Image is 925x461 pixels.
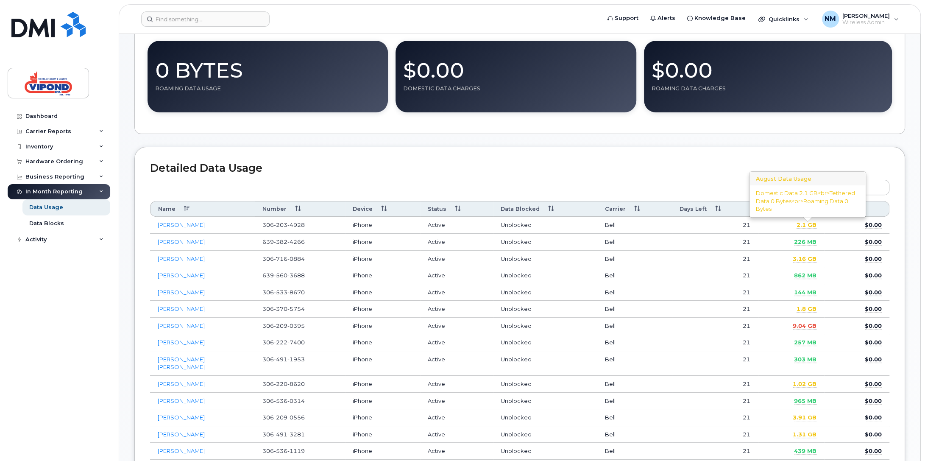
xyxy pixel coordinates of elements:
[420,393,493,410] td: Active
[597,201,672,217] th: Carrier: activate to sort column ascending
[345,217,420,234] td: iPhone
[865,305,882,313] span: $0.00
[255,201,345,217] th: Number: activate to sort column ascending
[794,272,816,279] span: 862 MB
[658,14,675,22] span: Alerts
[274,221,287,228] span: 203
[345,409,420,426] td: iPhone
[150,162,889,174] h2: Detailed Data Usage
[158,238,205,245] a: [PERSON_NAME]
[672,217,758,234] td: 21
[158,380,205,387] a: [PERSON_NAME]
[672,409,758,426] td: 21
[420,267,493,284] td: Active
[672,334,758,351] td: 21
[274,289,287,296] span: 533
[274,255,287,262] span: 716
[865,414,882,421] span: $0.00
[141,11,270,27] input: Find something...
[287,447,305,454] span: 1119
[865,289,882,296] span: $0.00
[262,305,305,312] span: 306
[597,318,672,335] td: Bell
[262,221,305,228] span: 306
[420,217,493,234] td: Active
[345,301,420,318] td: iPhone
[420,443,493,460] td: Active
[345,334,420,351] td: iPhone
[672,251,758,268] td: 21
[287,397,305,404] span: 0314
[672,284,758,301] td: 21
[597,251,672,268] td: Bell
[597,409,672,426] td: Bell
[262,289,305,296] span: 306
[274,238,287,245] span: 382
[672,267,758,284] td: 21
[403,48,628,85] div: $0.00
[274,431,287,438] span: 491
[420,409,493,426] td: Active
[420,201,493,217] th: Status: activate to sort column ascending
[694,14,746,22] span: Knowledge Base
[345,443,420,460] td: iPhone
[793,255,816,263] span: 3.16 GB
[287,272,305,279] span: 3688
[794,447,816,455] span: 439 MB
[672,301,758,318] td: 21
[842,12,890,19] span: [PERSON_NAME]
[158,414,205,421] a: [PERSON_NAME]
[597,284,672,301] td: Bell
[345,234,420,251] td: iPhone
[262,238,305,245] span: 639
[493,426,597,443] td: Unblocked
[420,351,493,376] td: Active
[274,380,287,387] span: 220
[287,289,305,296] span: 8670
[493,443,597,460] td: Unblocked
[262,414,305,421] span: 306
[602,10,644,27] a: Support
[262,397,305,404] span: 306
[158,431,205,438] a: [PERSON_NAME]
[262,380,305,387] span: 306
[155,85,380,92] div: Roaming Data Usage
[345,251,420,268] td: iPhone
[865,380,882,388] span: $0.00
[672,351,758,376] td: 21
[672,201,758,217] th: Days Left: activate to sort column ascending
[287,339,305,346] span: 7400
[345,284,420,301] td: iPhone
[287,356,305,363] span: 1953
[865,397,882,405] span: $0.00
[793,380,816,388] span: 1.02 GB
[597,267,672,284] td: Bell
[403,85,628,92] div: Domestic Data Charges
[262,322,305,329] span: 306
[345,201,420,217] th: Device: activate to sort column ascending
[865,322,882,330] span: $0.00
[493,267,597,284] td: Unblocked
[158,356,205,371] a: [PERSON_NAME] [PERSON_NAME]
[816,11,905,28] div: Neil Mallette
[287,305,305,312] span: 5754
[865,447,882,455] span: $0.00
[274,414,287,421] span: 209
[597,217,672,234] td: Bell
[681,10,752,27] a: Knowledge Base
[652,85,884,92] div: Roaming Data Charges
[794,238,816,246] span: 226 MB
[794,356,816,363] span: 303 MB
[345,426,420,443] td: iPhone
[493,351,597,376] td: Unblocked
[750,185,865,217] div: Domestic Data 2.1 GB<br>Tethered Data 0 Bytes<br>Roaming Data 0 Bytes
[672,426,758,443] td: 21
[493,201,597,217] th: Data Blocked: activate to sort column ascending
[672,393,758,410] td: 21
[493,334,597,351] td: Unblocked
[672,376,758,393] td: 21
[262,272,305,279] span: 639
[865,255,882,263] span: $0.00
[493,217,597,234] td: Unblocked
[597,234,672,251] td: Bell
